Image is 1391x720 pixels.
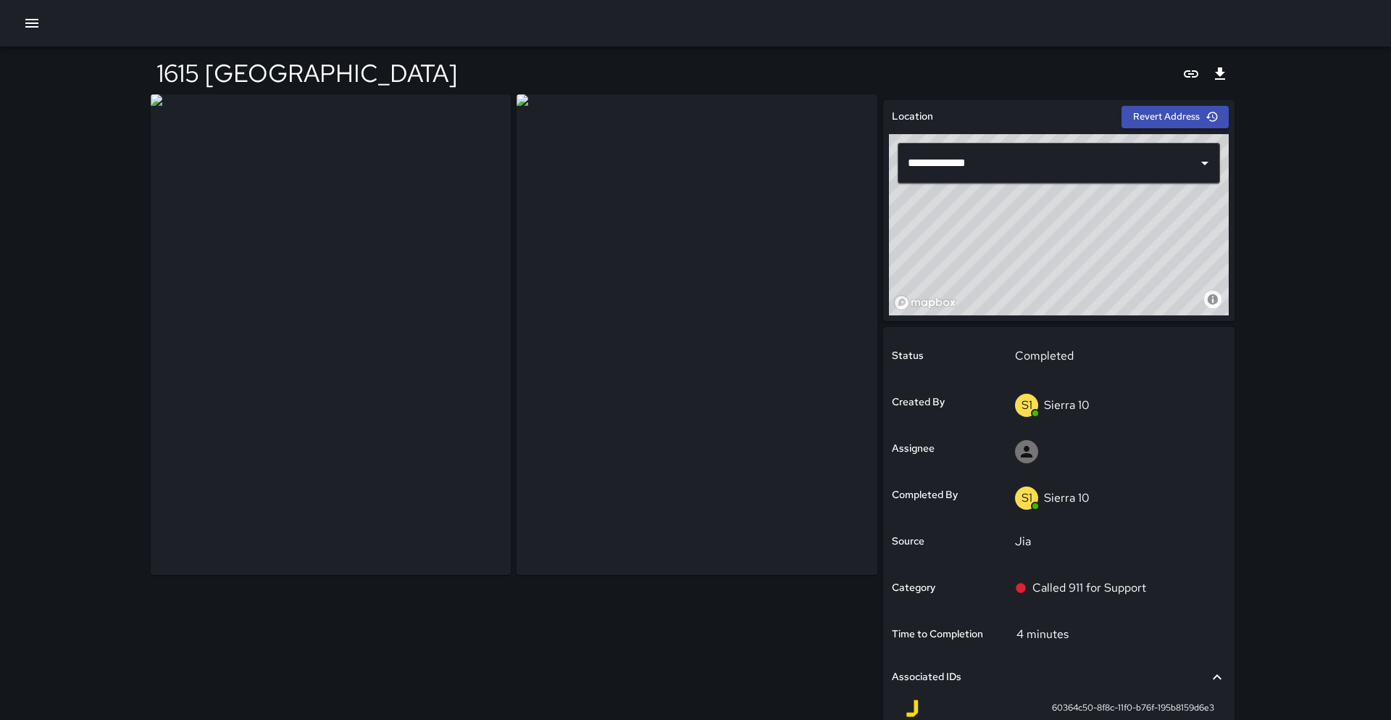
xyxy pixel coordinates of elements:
div: Associated IDs [892,661,1226,694]
h6: Time to Completion [892,626,983,642]
p: 4 minutes [1016,626,1069,642]
h6: Location [892,109,933,125]
h6: Category [892,580,935,596]
h6: Source [892,534,924,550]
h6: Associated IDs [892,669,961,685]
img: request_images%2Fd3811190-8f8c-11f0-b76f-195b8159d6e3 [151,94,511,575]
button: Export [1206,59,1235,88]
h6: Created By [892,394,945,410]
p: Completed [1015,347,1216,365]
h6: Status [892,348,924,364]
button: Copy link [1177,59,1206,88]
img: request_images%2Fd4a2d540-8f8c-11f0-b76f-195b8159d6e3 [517,94,877,575]
button: Revert Address [1121,106,1229,128]
p: Jia [1015,533,1216,550]
p: S1 [1022,489,1032,507]
span: 60364c50-8f8c-11f0-b76f-195b8159d6e3 [1052,701,1214,716]
button: Open [1195,153,1215,173]
h6: Completed By [892,487,958,503]
p: Called 911 for Support [1032,579,1146,597]
h6: Assignee [892,441,935,457]
h4: 1615 [GEOGRAPHIC_DATA] [156,58,457,88]
p: S1 [1022,397,1032,414]
p: Sierra 10 [1044,397,1090,413]
p: Sierra 10 [1044,490,1090,505]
